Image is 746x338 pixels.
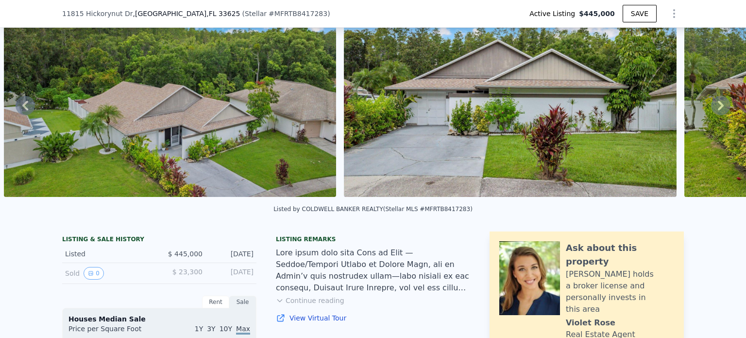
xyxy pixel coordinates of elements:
a: View Virtual Tour [276,313,470,323]
span: , FL 33625 [206,10,240,18]
button: Continue reading [276,296,344,305]
div: [PERSON_NAME] holds a broker license and personally invests in this area [566,268,674,315]
div: LISTING & SALE HISTORY [62,235,256,245]
div: [DATE] [210,267,254,280]
span: Stellar [245,10,267,18]
div: Sold [65,267,152,280]
span: 1Y [195,325,203,333]
div: Ask about this property [566,241,674,268]
span: # MFRTB8417283 [269,10,327,18]
div: Violet Rose [566,317,615,329]
span: $ 23,300 [172,268,203,276]
div: Listed [65,249,152,259]
div: Lore ipsum dolo sita Cons ad Elit — Seddoe/Tempori Utlabo et Dolore Magn, ali en Admin’v quis nos... [276,247,470,294]
div: ( ) [242,9,330,18]
div: Listed by COLDWELL BANKER REALTY (Stellar MLS #MFRTB8417283) [273,206,473,213]
img: Sale: 167588101 Parcel: 51917686 [344,10,676,197]
span: , [GEOGRAPHIC_DATA] [133,9,240,18]
span: 3Y [207,325,215,333]
button: View historical data [84,267,104,280]
div: [DATE] [210,249,254,259]
div: Houses Median Sale [68,314,250,324]
div: Sale [229,296,256,308]
div: Listing remarks [276,235,470,243]
img: Sale: 167588101 Parcel: 51917686 [4,10,336,197]
span: Active Listing [529,9,579,18]
button: SAVE [623,5,657,22]
span: 11815 Hickorynut Dr [62,9,133,18]
span: Max [236,325,250,335]
span: 10Y [220,325,232,333]
div: Rent [202,296,229,308]
button: Show Options [664,4,684,23]
span: $445,000 [579,9,615,18]
span: $ 445,000 [168,250,203,258]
